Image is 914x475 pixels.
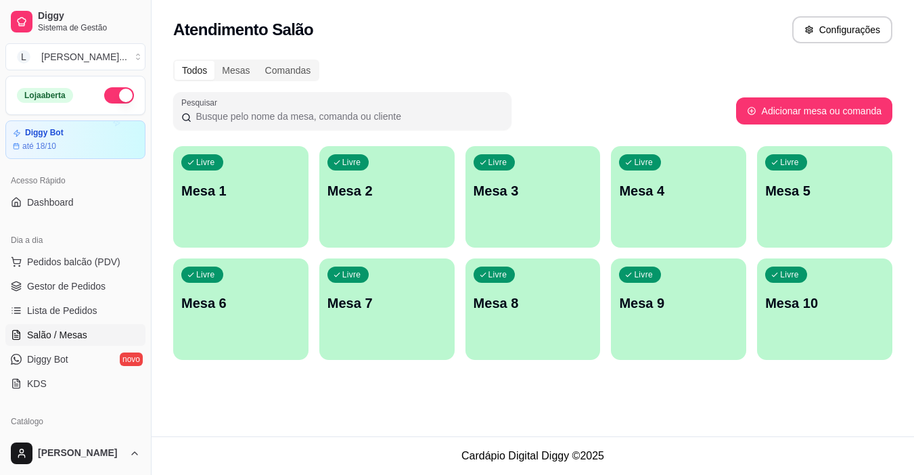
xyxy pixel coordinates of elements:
span: Diggy Bot [27,353,68,366]
button: LivreMesa 4 [611,146,746,248]
button: Adicionar mesa ou comanda [736,97,892,125]
p: Livre [342,269,361,280]
p: Mesa 8 [474,294,593,313]
div: [PERSON_NAME] ... [41,50,127,64]
p: Livre [780,269,799,280]
button: LivreMesa 7 [319,258,455,360]
p: Mesa 3 [474,181,593,200]
p: Mesa 2 [327,181,447,200]
a: Dashboard [5,191,145,213]
button: LivreMesa 3 [465,146,601,248]
span: Gestor de Pedidos [27,279,106,293]
span: KDS [27,377,47,390]
span: Pedidos balcão (PDV) [27,255,120,269]
h2: Atendimento Salão [173,19,313,41]
button: LivreMesa 5 [757,146,892,248]
p: Mesa 9 [619,294,738,313]
span: Salão / Mesas [27,328,87,342]
article: até 18/10 [22,141,56,152]
p: Livre [634,157,653,168]
a: Diggy Botaté 18/10 [5,120,145,159]
p: Livre [488,269,507,280]
div: Catálogo [5,411,145,432]
input: Pesquisar [191,110,503,123]
div: Loja aberta [17,88,73,103]
div: Comandas [258,61,319,80]
button: LivreMesa 6 [173,258,309,360]
button: LivreMesa 10 [757,258,892,360]
p: Livre [196,157,215,168]
span: Sistema de Gestão [38,22,140,33]
div: Todos [175,61,214,80]
span: Lista de Pedidos [27,304,97,317]
div: Mesas [214,61,257,80]
button: LivreMesa 1 [173,146,309,248]
div: Dia a dia [5,229,145,251]
span: Diggy [38,10,140,22]
label: Pesquisar [181,97,222,108]
button: LivreMesa 9 [611,258,746,360]
p: Mesa 1 [181,181,300,200]
div: Acesso Rápido [5,170,145,191]
a: KDS [5,373,145,394]
span: L [17,50,30,64]
span: Dashboard [27,196,74,209]
span: [PERSON_NAME] [38,447,124,459]
p: Mesa 6 [181,294,300,313]
article: Diggy Bot [25,128,64,138]
button: Alterar Status [104,87,134,104]
button: LivreMesa 8 [465,258,601,360]
a: Gestor de Pedidos [5,275,145,297]
p: Mesa 5 [765,181,884,200]
button: Pedidos balcão (PDV) [5,251,145,273]
button: Select a team [5,43,145,70]
button: LivreMesa 2 [319,146,455,248]
p: Mesa 4 [619,181,738,200]
p: Mesa 10 [765,294,884,313]
p: Livre [342,157,361,168]
a: Lista de Pedidos [5,300,145,321]
button: [PERSON_NAME] [5,437,145,470]
a: DiggySistema de Gestão [5,5,145,38]
p: Livre [488,157,507,168]
button: Configurações [792,16,892,43]
a: Diggy Botnovo [5,348,145,370]
p: Livre [196,269,215,280]
p: Mesa 7 [327,294,447,313]
footer: Cardápio Digital Diggy © 2025 [152,436,914,475]
a: Salão / Mesas [5,324,145,346]
p: Livre [780,157,799,168]
p: Livre [634,269,653,280]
